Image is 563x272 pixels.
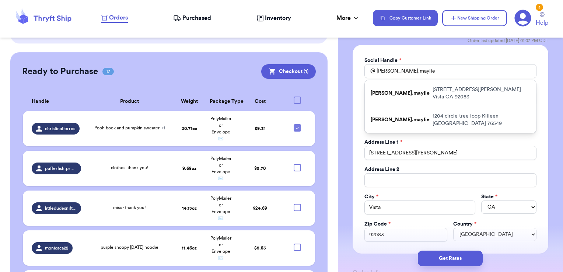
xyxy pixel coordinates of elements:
[364,57,401,64] label: Social Handle
[45,205,77,211] span: littledudesniftyduds
[364,139,402,146] label: Address Line 1
[373,10,438,26] button: Copy Customer Link
[101,13,128,23] a: Orders
[182,246,197,250] strong: 11.46 oz
[453,220,476,228] label: Country
[182,126,197,131] strong: 20.71 oz
[205,92,237,111] th: Package Type
[210,116,231,141] span: PolyMailer or Envelope ✉️
[45,126,75,132] span: christinafierros
[536,12,548,27] a: Help
[182,206,197,210] strong: 14.13 oz
[254,166,266,171] span: $ 5.70
[237,92,284,111] th: Cost
[94,126,165,130] span: Pooh book and pumpkin sweater
[371,90,430,97] p: [PERSON_NAME].maylie
[468,38,548,43] span: Order last updated: [DATE] 01:07 PM CDT
[514,10,531,27] a: 5
[336,14,360,22] div: More
[364,193,378,200] label: City
[364,220,391,228] label: Zip Code
[45,165,77,171] span: pufferfish.preloved.vintage
[174,92,205,111] th: Weight
[364,228,448,242] input: 12345
[481,193,497,200] label: State
[109,13,128,22] span: Orders
[536,4,543,11] div: 5
[85,92,174,111] th: Product
[101,245,158,250] span: purple snoopy [DATE] hoodie
[210,156,231,181] span: PolyMailer or Envelope ✉️
[261,64,316,79] button: Checkout (1)
[182,166,196,171] strong: 9.68 oz
[113,205,146,210] span: misc - thank you!
[364,64,375,78] div: @
[102,68,114,75] span: 17
[210,196,231,220] span: PolyMailer or Envelope ✉️
[173,14,211,22] a: Purchased
[254,246,266,250] span: $ 5.83
[364,166,399,173] label: Address Line 2
[161,126,165,130] span: + 1
[32,98,49,105] span: Handle
[442,10,507,26] button: New Shipping Order
[22,66,98,77] h2: Ready to Purchase
[253,206,267,210] span: $ 24.69
[45,245,68,251] span: monicaca22
[536,18,548,27] span: Help
[255,126,266,131] span: $ 9.31
[210,236,231,260] span: PolyMailer or Envelope ✉️
[265,14,291,22] span: Inventory
[433,112,530,127] p: 1204 circle tree loop Killeen [GEOGRAPHIC_DATA] 76549
[111,165,148,170] span: clothes- thank you!
[257,14,291,22] a: Inventory
[371,116,430,123] p: [PERSON_NAME].maylie
[182,14,211,22] span: Purchased
[433,86,530,101] p: [STREET_ADDRESS][PERSON_NAME] Vista CA 92083
[418,251,483,266] button: Get Rates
